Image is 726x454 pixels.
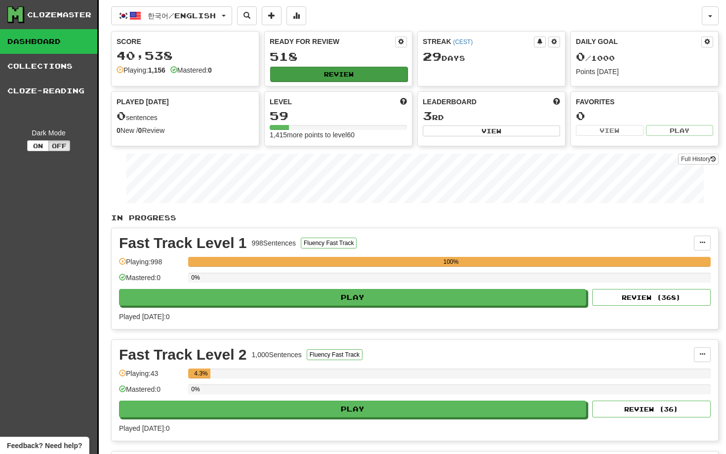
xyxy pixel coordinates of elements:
button: Search sentences [237,6,257,25]
div: Favorites [576,97,713,107]
div: 1,000 Sentences [252,350,302,360]
div: 0 [576,110,713,122]
button: Review [270,67,407,82]
button: Play [119,289,586,306]
button: On [27,140,49,151]
div: Fast Track Level 2 [119,347,247,362]
button: More stats [286,6,306,25]
div: 59 [270,110,407,122]
div: 100% [191,257,711,267]
div: sentences [117,110,254,123]
div: Playing: 43 [119,369,183,385]
div: 1,415 more points to level 60 [270,130,407,140]
div: rd [423,110,560,123]
div: Daily Goal [576,37,701,47]
a: (CEST) [453,39,473,45]
span: Played [DATE] [117,97,169,107]
div: Streak [423,37,534,46]
span: This week in points, UTC [553,97,560,107]
button: Fluency Fast Track [307,349,363,360]
strong: 1,156 [148,66,165,74]
div: Clozemaster [27,10,91,20]
button: Play [119,401,586,417]
button: Play [646,125,714,136]
div: Day s [423,50,560,63]
span: Played [DATE]: 0 [119,313,169,321]
div: Mastered: [170,65,212,75]
button: Off [48,140,70,151]
button: View [576,125,644,136]
span: 29 [423,49,442,63]
div: 40,538 [117,49,254,62]
span: Leaderboard [423,97,477,107]
div: Fast Track Level 1 [119,236,247,250]
div: Mastered: 0 [119,384,183,401]
button: Review (368) [592,289,711,306]
span: 한국어 / English [148,11,216,20]
button: Add sentence to collection [262,6,282,25]
div: 4.3% [191,369,210,378]
span: 0 [576,49,585,63]
div: Playing: 998 [119,257,183,273]
strong: 0 [208,66,212,74]
span: Open feedback widget [7,441,82,451]
span: 0 [117,109,126,123]
div: New / Review [117,125,254,135]
button: 한국어/English [111,6,232,25]
strong: 0 [138,126,142,134]
button: View [423,125,560,136]
a: Full History [678,154,719,165]
div: 998 Sentences [252,238,296,248]
button: Review (36) [592,401,711,417]
span: / 1000 [576,54,615,62]
div: Score [117,37,254,46]
p: In Progress [111,213,719,223]
span: Level [270,97,292,107]
div: Dark Mode [7,128,90,138]
strong: 0 [117,126,121,134]
div: Ready for Review [270,37,395,46]
div: Points [DATE] [576,67,713,77]
div: 518 [270,50,407,63]
div: Playing: [117,65,165,75]
span: 3 [423,109,432,123]
div: Mastered: 0 [119,273,183,289]
span: Played [DATE]: 0 [119,424,169,432]
button: Fluency Fast Track [301,238,357,248]
span: Score more points to level up [400,97,407,107]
